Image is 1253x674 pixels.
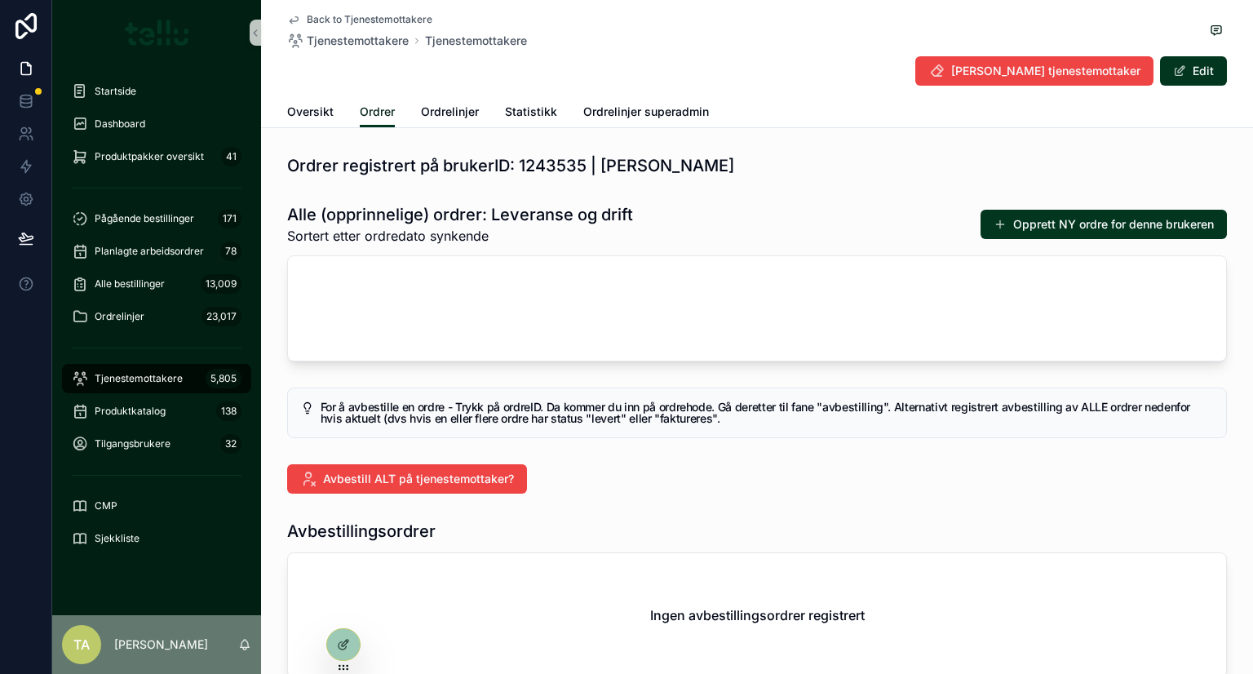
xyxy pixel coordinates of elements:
div: 23,017 [201,307,241,326]
span: Statistikk [505,104,557,120]
a: Statistikk [505,97,557,130]
button: [PERSON_NAME] tjenestemottaker [915,56,1153,86]
a: Alle bestillinger13,009 [62,269,251,299]
span: Produktpakker oversikt [95,150,204,163]
a: Pågående bestillinger171 [62,204,251,233]
button: Opprett NY ordre for denne brukeren [981,210,1227,239]
span: Sortert etter ordredato synkende [287,226,633,246]
span: Avbestill ALT på tjenestemottaker? [323,471,514,487]
a: Back to Tjenestemottakere [287,13,432,26]
h1: Avbestillingsordrer [287,520,436,543]
div: 5,805 [206,369,241,388]
div: 32 [220,434,241,454]
span: Sjekkliste [95,532,139,545]
h1: Ordrer registrert på brukerID: 1243535 | [PERSON_NAME] [287,154,734,177]
a: Sjekkliste [62,524,251,553]
span: Startside [95,85,136,98]
span: [PERSON_NAME] tjenestemottaker [951,63,1140,79]
h1: Alle (opprinnelige) ordrer: Leveranse og drift [287,203,633,226]
a: Ordrelinjer23,017 [62,302,251,331]
button: Edit [1160,56,1227,86]
span: Ordrelinjer [421,104,479,120]
a: Produktkatalog138 [62,397,251,426]
span: TA [73,635,90,654]
a: Oversikt [287,97,334,130]
a: Produktpakker oversikt41 [62,142,251,171]
span: Back to Tjenestemottakere [307,13,432,26]
div: 13,009 [201,274,241,294]
div: 41 [221,147,241,166]
div: 78 [220,242,241,261]
h5: For å avbestille en ordre - Trykk på ordreID. Da kommer du inn på ordrehode. Gå deretter til fane... [321,401,1213,424]
a: Ordrer [360,97,395,128]
a: CMP [62,491,251,521]
a: Tjenestemottakere5,805 [62,364,251,393]
h2: Ingen avbestillingsordrer registrert [650,605,865,625]
span: Planlagte arbeidsordrer [95,245,204,258]
a: Tjenestemottakere [287,33,409,49]
span: Ordrelinjer superadmin [583,104,709,120]
a: Ordrelinjer [421,97,479,130]
div: scrollable content [52,65,261,574]
span: CMP [95,499,117,512]
span: Dashboard [95,118,145,131]
span: Alle bestillinger [95,277,165,290]
a: Planlagte arbeidsordrer78 [62,237,251,266]
a: Tilgangsbrukere32 [62,429,251,459]
a: Ordrelinjer superadmin [583,97,709,130]
span: Oversikt [287,104,334,120]
p: [PERSON_NAME] [114,636,208,653]
a: Dashboard [62,109,251,139]
a: Tjenestemottakere [425,33,527,49]
span: Tilgangsbrukere [95,437,170,450]
div: 138 [216,401,241,421]
span: Ordrer [360,104,395,120]
span: Tjenestemottakere [95,372,183,385]
span: Tjenestemottakere [307,33,409,49]
img: App logo [125,20,189,46]
a: Startside [62,77,251,106]
button: Avbestill ALT på tjenestemottaker? [287,464,527,494]
span: Ordrelinjer [95,310,144,323]
span: Pågående bestillinger [95,212,194,225]
div: 171 [218,209,241,228]
span: Produktkatalog [95,405,166,418]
